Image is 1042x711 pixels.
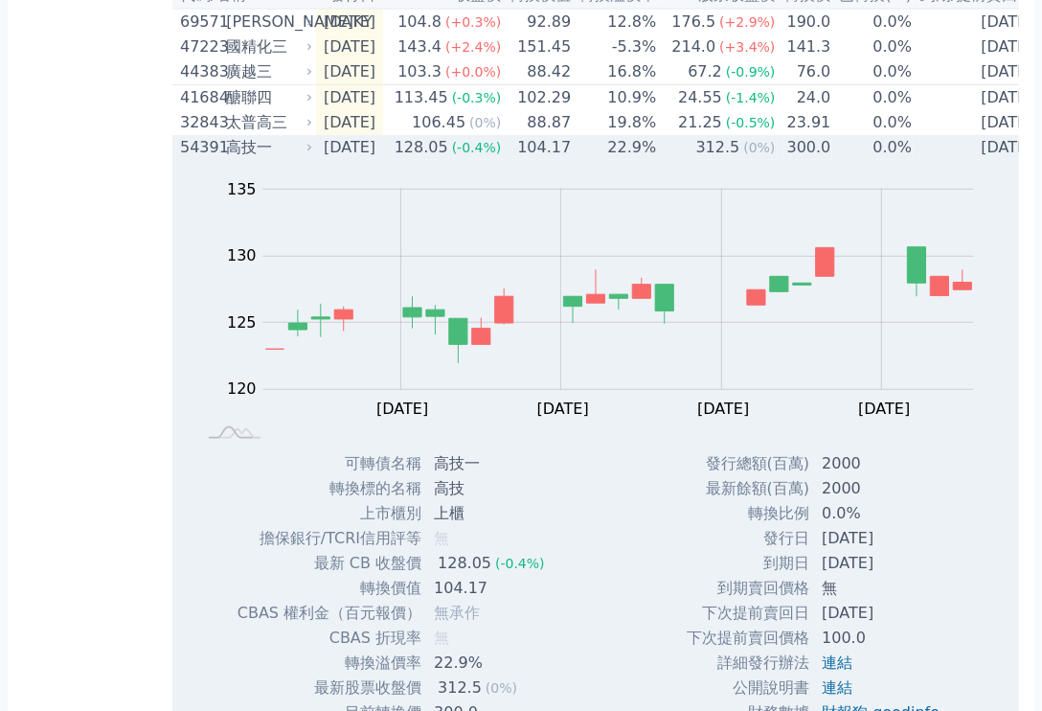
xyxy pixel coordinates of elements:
td: 16.8% [572,59,657,85]
span: (-1.4%) [726,90,776,105]
g: Chart [216,180,1002,418]
td: 151.45 [502,34,572,59]
div: 廣越三 [226,60,308,83]
span: (-0.4%) [452,140,502,155]
td: 102.29 [502,85,572,111]
td: 轉換比例 [686,501,810,526]
div: 41684 [180,86,221,109]
td: [DATE] [913,110,1040,135]
td: 發行總額(百萬) [686,451,810,476]
td: 10.9% [572,85,657,111]
td: [DATE] [913,85,1040,111]
td: 上櫃 [422,501,560,526]
td: 76.0 [777,59,832,85]
td: 無 [810,576,955,601]
div: 21.25 [674,111,726,134]
td: 上市櫃別 [237,501,422,526]
div: 128.05 [434,552,495,575]
td: 詳細發行辦法 [686,651,810,676]
div: 32843 [180,111,221,134]
td: [DATE] [913,9,1040,34]
td: 19.8% [572,110,657,135]
td: [DATE] [810,601,955,626]
td: 300.0 [777,135,832,160]
td: [DATE] [913,135,1040,160]
tspan: [DATE] [536,401,588,419]
td: 2000 [810,451,955,476]
g: Series [265,247,971,363]
td: [DATE] [316,59,383,85]
td: 190.0 [777,9,832,34]
span: 無承作 [434,604,480,622]
td: CBAS 折現率 [237,626,422,651]
td: 可轉債名稱 [237,451,422,476]
tspan: [DATE] [697,401,749,419]
td: 轉換標的名稱 [237,476,422,501]
div: 24.55 [674,86,726,109]
div: 醣聯四 [226,86,308,109]
td: [DATE] [810,551,955,576]
td: [DATE] [913,34,1040,59]
div: 312.5 [434,677,486,700]
a: 連結 [822,654,852,672]
td: 擔保銀行/TCRI信用評等 [237,526,422,551]
td: 最新 CB 收盤價 [237,551,422,576]
span: 無 [434,629,449,647]
td: 104.17 [422,576,560,601]
span: 無 [434,529,449,547]
div: 國精化三 [226,35,308,58]
span: (0%) [486,680,517,696]
div: 176.5 [668,11,720,34]
tspan: 135 [227,180,257,198]
td: 0.0% [832,85,914,111]
td: 下次提前賣回日 [686,601,810,626]
div: 太普高三 [226,111,308,134]
span: (0%) [743,140,775,155]
td: 高技 [422,476,560,501]
tspan: 125 [227,313,257,332]
td: 0.0% [832,135,914,160]
tspan: 120 [227,380,257,399]
td: 0.0% [832,59,914,85]
td: [DATE] [316,34,383,59]
td: 24.0 [777,85,832,111]
td: 0.0% [832,110,914,135]
div: 54391 [180,136,221,159]
span: (+2.4%) [445,39,501,55]
td: -5.3% [572,34,657,59]
td: [DATE] [316,110,383,135]
tspan: [DATE] [376,401,428,419]
span: (-0.3%) [452,90,502,105]
td: 轉換價值 [237,576,422,601]
td: 12.8% [572,9,657,34]
td: 0.0% [810,501,955,526]
td: 到期賣回價格 [686,576,810,601]
td: 到期日 [686,551,810,576]
div: 214.0 [668,35,720,58]
div: 44383 [180,60,221,83]
span: (0%) [469,115,501,130]
td: [DATE] [316,9,383,34]
td: 最新股票收盤價 [237,676,422,700]
td: 104.17 [502,135,572,160]
tspan: [DATE] [858,401,910,419]
div: 高技一 [226,136,308,159]
td: [DATE] [316,135,383,160]
td: [DATE] [913,59,1040,85]
td: 141.3 [777,34,832,59]
td: [DATE] [316,85,383,111]
td: [DATE] [810,526,955,551]
span: (-0.9%) [726,64,776,80]
td: 轉換溢價率 [237,651,422,676]
div: [PERSON_NAME]KY [226,11,308,34]
span: (-0.4%) [495,556,545,571]
td: 92.89 [502,9,572,34]
div: 47223 [180,35,221,58]
tspan: 130 [227,247,257,265]
td: 0.0% [832,9,914,34]
span: (+0.3%) [445,14,501,30]
td: 88.87 [502,110,572,135]
td: 公開說明書 [686,676,810,700]
div: 103.3 [394,60,445,83]
td: 2000 [810,476,955,501]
